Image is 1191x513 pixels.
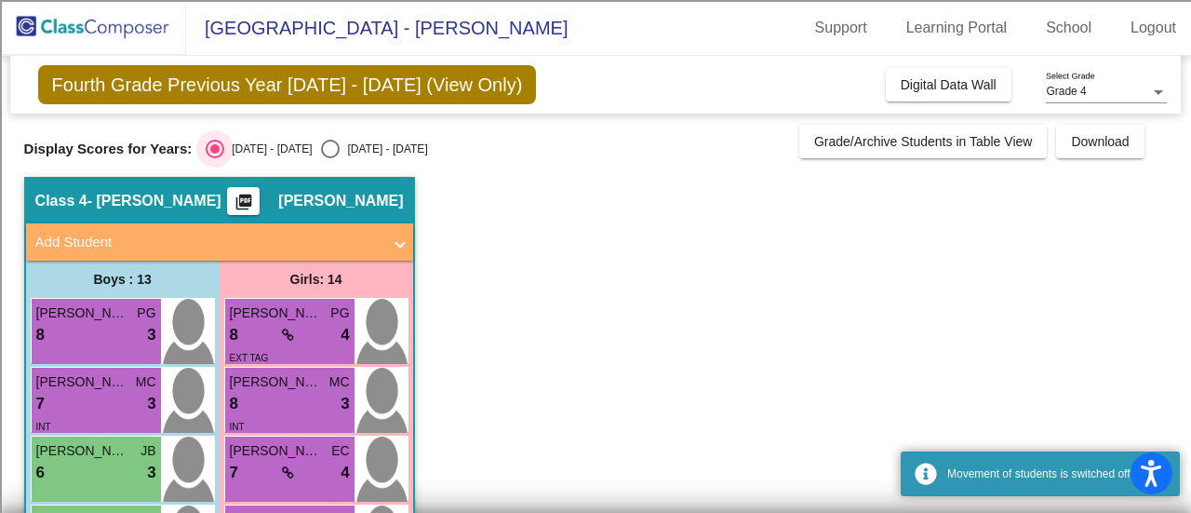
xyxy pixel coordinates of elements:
[1071,134,1129,149] span: Download
[230,323,238,347] span: 8
[230,304,323,323] span: [PERSON_NAME]
[331,441,349,461] span: EC
[136,372,156,392] span: MC
[886,68,1011,101] button: Digital Data Wall
[1046,85,1086,98] span: Grade 4
[340,141,427,157] div: [DATE] - [DATE]
[137,304,155,323] span: PG
[26,261,220,298] div: Boys : 13
[141,441,155,461] span: JB
[224,141,312,157] div: [DATE] - [DATE]
[341,461,349,485] span: 4
[230,461,238,485] span: 7
[36,323,45,347] span: 8
[1056,125,1144,158] button: Download
[36,392,45,416] span: 7
[814,134,1033,149] span: Grade/Archive Students in Table View
[147,461,155,485] span: 3
[36,422,51,432] span: INT
[147,392,155,416] span: 3
[230,372,323,392] span: [PERSON_NAME]
[799,125,1048,158] button: Grade/Archive Students in Table View
[230,392,238,416] span: 8
[230,441,323,461] span: [PERSON_NAME]
[26,223,413,261] mat-expansion-panel-header: Add Student
[24,141,193,157] span: Display Scores for Years:
[230,422,245,432] span: INT
[230,353,269,363] span: EXT TAG
[227,187,260,215] button: Print Students Details
[35,192,87,210] span: Class 4
[329,372,350,392] span: MC
[147,323,155,347] span: 3
[901,77,997,92] span: Digital Data Wall
[36,372,129,392] span: [PERSON_NAME]
[35,232,381,253] mat-panel-title: Add Student
[38,65,537,104] span: Fourth Grade Previous Year [DATE] - [DATE] (View Only)
[330,304,349,323] span: PG
[87,192,221,210] span: - [PERSON_NAME]
[36,304,129,323] span: [PERSON_NAME]
[341,323,349,347] span: 4
[206,140,427,158] mat-radio-group: Select an option
[947,466,1166,482] div: Movement of students is switched off
[36,461,45,485] span: 6
[36,441,129,461] span: [PERSON_NAME]
[220,261,413,298] div: Girls: 14
[341,392,349,416] span: 3
[233,193,255,219] mat-icon: picture_as_pdf
[278,192,403,210] span: [PERSON_NAME]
